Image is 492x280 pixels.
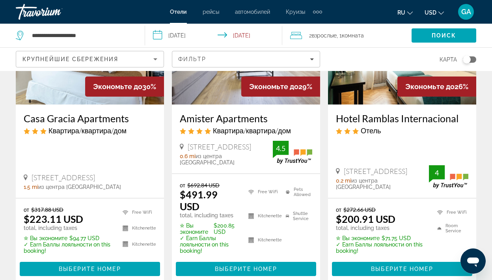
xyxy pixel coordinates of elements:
li: Kitchenette [119,238,156,250]
button: Выберите номер [332,262,472,276]
a: Travorium [16,2,95,22]
span: из центра [GEOGRAPHIC_DATA] [38,184,121,190]
span: Крупнейшие сбережения [22,56,118,62]
input: Search hotel destination [31,30,133,41]
button: Change currency [425,7,444,18]
span: Экономьте до [405,82,455,91]
div: 3 star Apartment [24,126,156,135]
li: Room Service [433,222,468,234]
a: рейсы [203,9,219,15]
span: Комната [342,32,364,39]
p: total, including taxes [24,225,113,231]
span: 1.5 mi [24,184,38,190]
p: $200.85 USD [180,222,239,235]
p: ✓ Earn Баллы лояльности on this booking! [336,241,427,254]
div: 4.5 [273,144,289,153]
span: [STREET_ADDRESS] [32,173,95,182]
span: , 1 [337,30,364,41]
span: из центра [GEOGRAPHIC_DATA] [336,177,391,190]
div: 4 [429,168,445,177]
a: Выберите номер [332,264,472,273]
li: Pets Allowed [282,182,312,202]
span: карта [440,54,457,65]
span: Взрослые [312,32,337,39]
img: TrustYou guest rating badge [273,141,312,164]
p: total, including taxes [336,225,427,231]
li: Shuttle Service [282,206,312,226]
button: Выберите номер [20,262,160,276]
span: от [336,206,341,213]
img: TrustYou guest rating badge [429,165,468,189]
button: Filters [172,51,320,67]
span: от [24,206,29,213]
a: Круизы [286,9,305,15]
del: $692.84 USD [187,182,220,189]
a: Amister Apartments [180,112,312,124]
span: ru [397,9,405,16]
span: Выберите номер [371,266,433,272]
ins: $491.99 USD [180,189,218,212]
span: ✮ Вы экономите [180,222,212,235]
p: $94.77 USD [24,235,113,241]
li: Free WiFi [119,206,156,218]
button: Search [412,28,476,43]
span: Экономьте до [93,82,142,91]
span: из центра [GEOGRAPHIC_DATA] [180,153,235,166]
button: Change language [397,7,413,18]
div: 26% [397,77,476,97]
a: Отели [170,9,187,15]
p: ✓ Earn Баллы лояльности on this booking! [180,235,239,254]
span: 0.2 mi [336,177,351,184]
span: ✮ Вы экономите [24,235,67,241]
span: Квартира/квартира/дом [213,126,291,135]
span: [STREET_ADDRESS] [188,142,251,151]
span: Квартира/квартира/дом [48,126,127,135]
del: $272.66 USD [343,206,376,213]
ins: $200.91 USD [336,213,395,225]
div: 4 star Apartment [180,126,312,135]
p: ✓ Earn Баллы лояльности on this booking! [24,241,113,254]
span: 2 [309,30,337,41]
div: 29% [241,77,320,97]
li: Free WiFi [433,206,468,218]
a: Выберите номер [176,264,316,273]
li: Kitchenette [119,222,156,234]
li: Kitchenette [244,206,282,226]
mat-select: Sort by [22,54,157,64]
a: Casa Gracia Apartments [24,112,156,124]
span: Выберите номер [59,266,121,272]
span: 0.6 mi [180,153,196,159]
iframe: Button to launch messaging window [460,248,486,274]
a: Hotel Ramblas Internacional [336,112,468,124]
span: Отель [361,126,381,135]
p: total, including taxes [180,212,239,218]
span: Поиск [432,32,457,39]
div: 30% [85,77,164,97]
button: Travelers: 2 adults, 0 children [282,24,412,47]
a: автомобилей [235,9,270,15]
p: $71.75 USD [336,235,427,241]
ins: $223.11 USD [24,213,83,225]
span: ✮ Вы экономите [336,235,380,241]
button: User Menu [456,4,476,20]
li: Free WiFi [244,182,282,202]
button: Extra navigation items [313,6,322,18]
li: Kitchenette [244,230,282,250]
span: Экономьте до [249,82,298,91]
span: Выберите номер [215,266,277,272]
span: Фильтр [178,56,207,62]
span: [STREET_ADDRESS] [344,167,407,175]
span: GA [461,8,471,16]
span: USD [425,9,436,16]
del: $317.88 USD [31,206,63,213]
button: Выберите номер [176,262,316,276]
button: Toggle map [457,56,476,63]
button: Select check in and out date [145,24,282,47]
